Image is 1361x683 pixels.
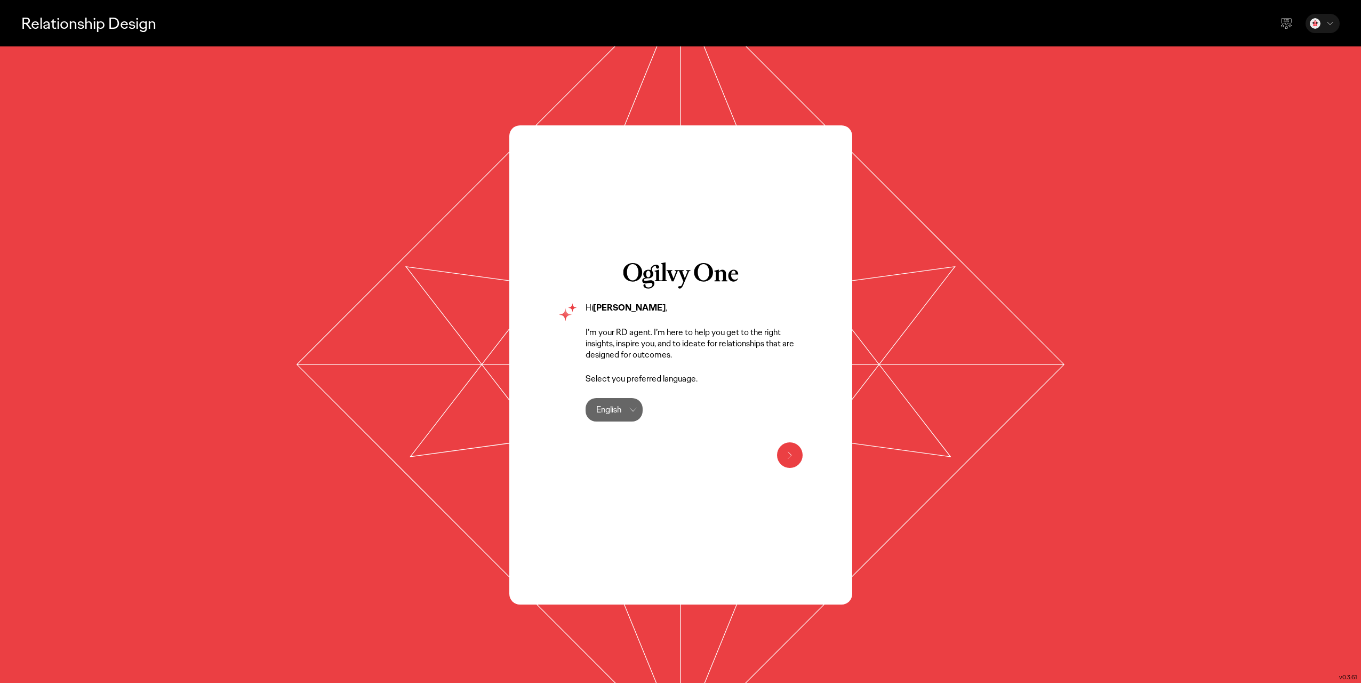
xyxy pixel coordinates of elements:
p: Select you preferred language. [586,374,803,385]
div: English [596,398,621,422]
strong: [PERSON_NAME] [593,302,666,313]
p: I’m your RD agent. I’m here to help you get to the right insights, inspire you, and to ideate for... [586,327,803,360]
img: Lenka Pychova [1310,18,1320,29]
div: Send feedback [1274,11,1299,36]
p: Relationship Design [21,12,156,34]
p: Hi , [586,303,803,314]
